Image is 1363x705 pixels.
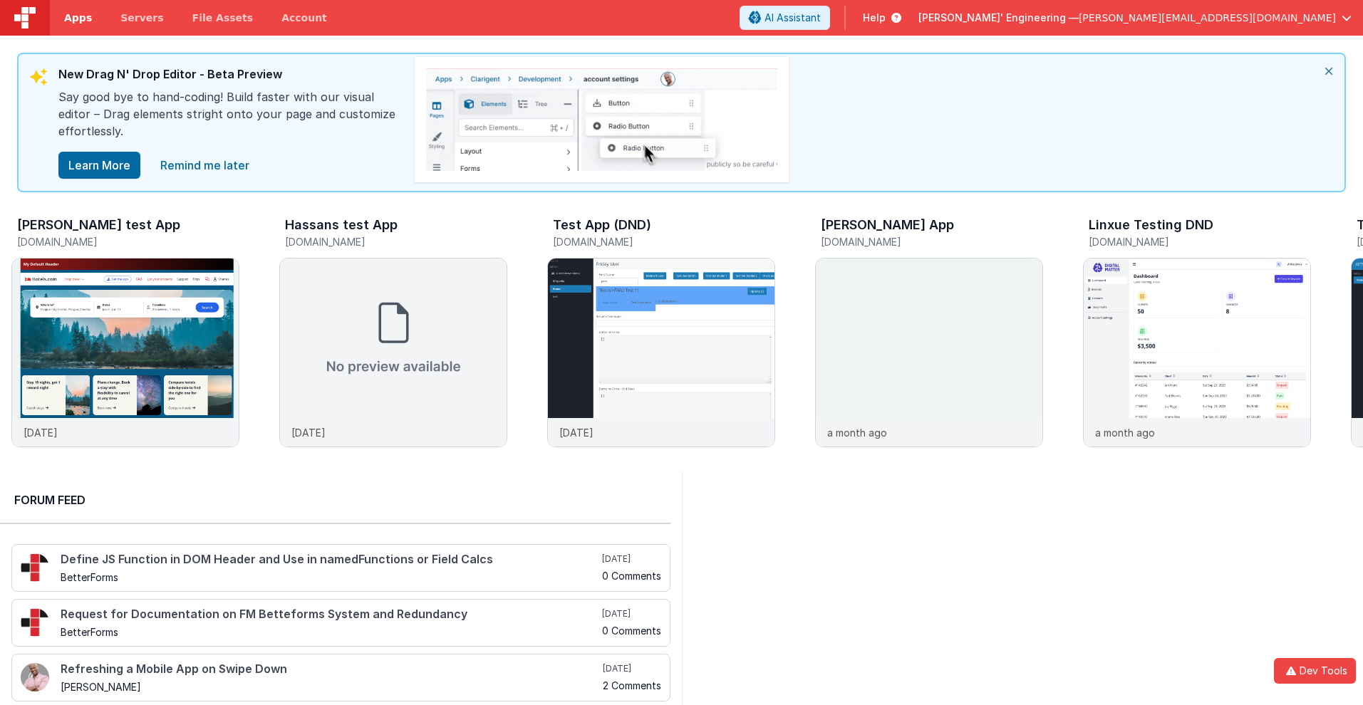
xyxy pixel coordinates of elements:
[602,608,661,620] h5: [DATE]
[1079,11,1336,25] span: [PERSON_NAME][EMAIL_ADDRESS][DOMAIN_NAME]
[1095,425,1155,440] p: a month ago
[553,218,651,232] h3: Test App (DND)
[918,11,1079,25] span: [PERSON_NAME]' Engineering —
[1089,218,1213,232] h3: Linxue Testing DND
[285,218,398,232] h3: Hassans test App
[192,11,254,25] span: File Assets
[58,152,140,179] button: Learn More
[11,599,670,647] a: Request for Documentation on FM Betteforms System and Redundancy BetterForms [DATE] 0 Comments
[58,88,400,151] div: Say good bye to hand-coding! Build faster with our visual editor – Drag elements stright onto you...
[602,570,661,581] h5: 0 Comments
[602,553,661,565] h5: [DATE]
[1274,658,1356,684] button: Dev Tools
[21,663,49,691] img: 411_2.png
[152,151,258,179] a: close
[61,608,599,621] h4: Request for Documentation on FM Betteforms System and Redundancy
[14,491,656,508] h2: Forum Feed
[285,236,507,247] h5: [DOMAIN_NAME]
[821,218,954,232] h3: [PERSON_NAME] App
[21,608,49,637] img: 295_2.png
[61,627,599,637] h5: BetterForms
[64,11,92,25] span: Apps
[863,11,886,25] span: Help
[603,663,661,674] h5: [DATE]
[291,425,326,440] p: [DATE]
[17,218,180,232] h3: [PERSON_NAME] test App
[740,6,830,30] button: AI Assistant
[61,572,599,583] h5: BetterForms
[559,425,594,440] p: [DATE]
[61,553,599,566] h4: Define JS Function in DOM Header and Use in namedFunctions or Field Calcs
[61,663,600,676] h4: Refreshing a Mobile App on Swipe Down
[553,236,775,247] h5: [DOMAIN_NAME]
[11,544,670,592] a: Define JS Function in DOM Header and Use in namedFunctions or Field Calcs BetterForms [DATE] 0 Co...
[21,553,49,582] img: 295_2.png
[58,66,400,88] div: New Drag N' Drop Editor - Beta Preview
[120,11,163,25] span: Servers
[821,236,1043,247] h5: [DOMAIN_NAME]
[1089,236,1311,247] h5: [DOMAIN_NAME]
[603,680,661,691] h5: 2 Comments
[918,11,1352,25] button: [PERSON_NAME]' Engineering — [PERSON_NAME][EMAIL_ADDRESS][DOMAIN_NAME]
[61,681,600,692] h5: [PERSON_NAME]
[17,236,239,247] h5: [DOMAIN_NAME]
[827,425,887,440] p: a month ago
[11,654,670,701] a: Refreshing a Mobile App on Swipe Down [PERSON_NAME] [DATE] 2 Comments
[1313,54,1344,88] i: close
[602,625,661,636] h5: 0 Comments
[765,11,821,25] span: AI Assistant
